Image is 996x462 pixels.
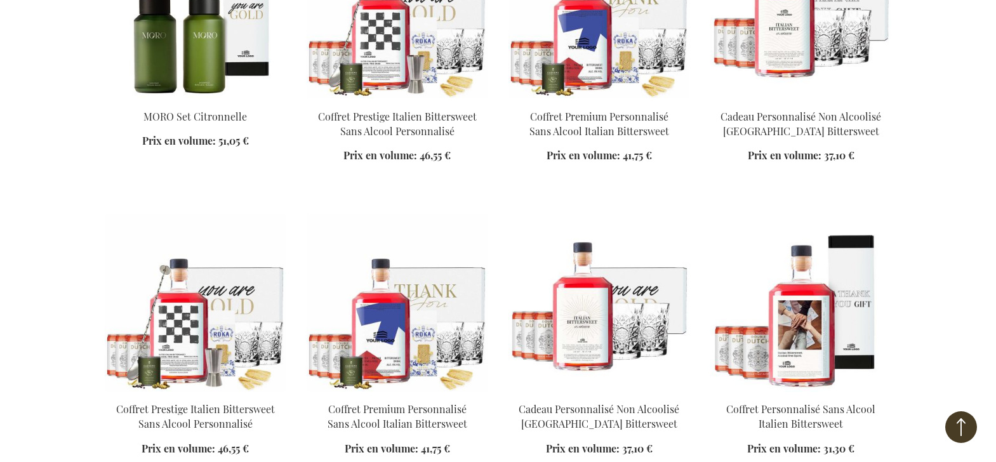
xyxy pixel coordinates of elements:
[143,110,247,123] a: MORO Set Citronnelle
[105,386,286,399] a: Coffret Prestige Italien Bittersweet Sans Alcool Personnalisé
[328,402,467,430] a: Coffret Premium Personnalisé Sans Alcool Italian Bittersweet
[710,386,892,399] a: Personalised Non-Alcoholic Italian Bittersweet Set
[508,214,690,392] img: Personalised Non-Alcoholic Italian Bittersweet Gift
[747,442,821,455] span: Prix en volume:
[508,93,690,105] a: Personalised Non-Alcoholic Italian Bittersweet Premium Set
[218,442,249,455] span: 46,55 €
[142,442,215,455] span: Prix en volume:
[318,110,477,138] a: Coffret Prestige Italien Bittersweet Sans Alcool Personnalisé
[307,386,488,399] a: Personalised Non-Alcoholic Italian Bittersweet Premium Set
[420,148,451,162] span: 46,55 €
[421,442,450,455] span: 41,75 €
[343,148,451,163] a: Prix en volume: 46,55 €
[726,402,875,430] a: Coffret Personnalisé Sans Alcool Italien Bittersweet
[142,134,249,148] a: Prix en volume: 51,05 €
[142,134,216,147] span: Prix en volume:
[508,386,690,399] a: Personalised Non-Alcoholic Italian Bittersweet Gift
[546,442,653,456] a: Prix en volume: 37,10 €
[547,148,652,163] a: Prix en volume: 41,75 €
[343,148,417,162] span: Prix en volume:
[622,442,653,455] span: 37,10 €
[345,442,450,456] a: Prix en volume: 41,75 €
[710,214,892,392] img: Personalised Non-Alcoholic Italian Bittersweet Set
[546,442,620,455] span: Prix en volume:
[547,148,620,162] span: Prix en volume:
[218,134,249,147] span: 51,05 €
[142,442,249,456] a: Prix en volume: 46,55 €
[307,93,488,105] a: Coffret Prestige Italien Bittersweet Sans Alcool Personnalisé
[623,148,652,162] span: 41,75 €
[307,214,488,392] img: Personalised Non-Alcoholic Italian Bittersweet Premium Set
[747,442,854,456] a: Prix en volume: 31,30 €
[529,110,669,138] a: Coffret Premium Personnalisé Sans Alcool Italian Bittersweet
[519,402,679,430] a: Cadeau Personnalisé Non Alcoolisé [GEOGRAPHIC_DATA] Bittersweet
[345,442,418,455] span: Prix en volume:
[105,93,286,105] a: MORO Lemongrass Set
[116,402,275,430] a: Coffret Prestige Italien Bittersweet Sans Alcool Personnalisé
[105,214,286,392] img: Coffret Prestige Italien Bittersweet Sans Alcool Personnalisé
[823,442,854,455] span: 31,30 €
